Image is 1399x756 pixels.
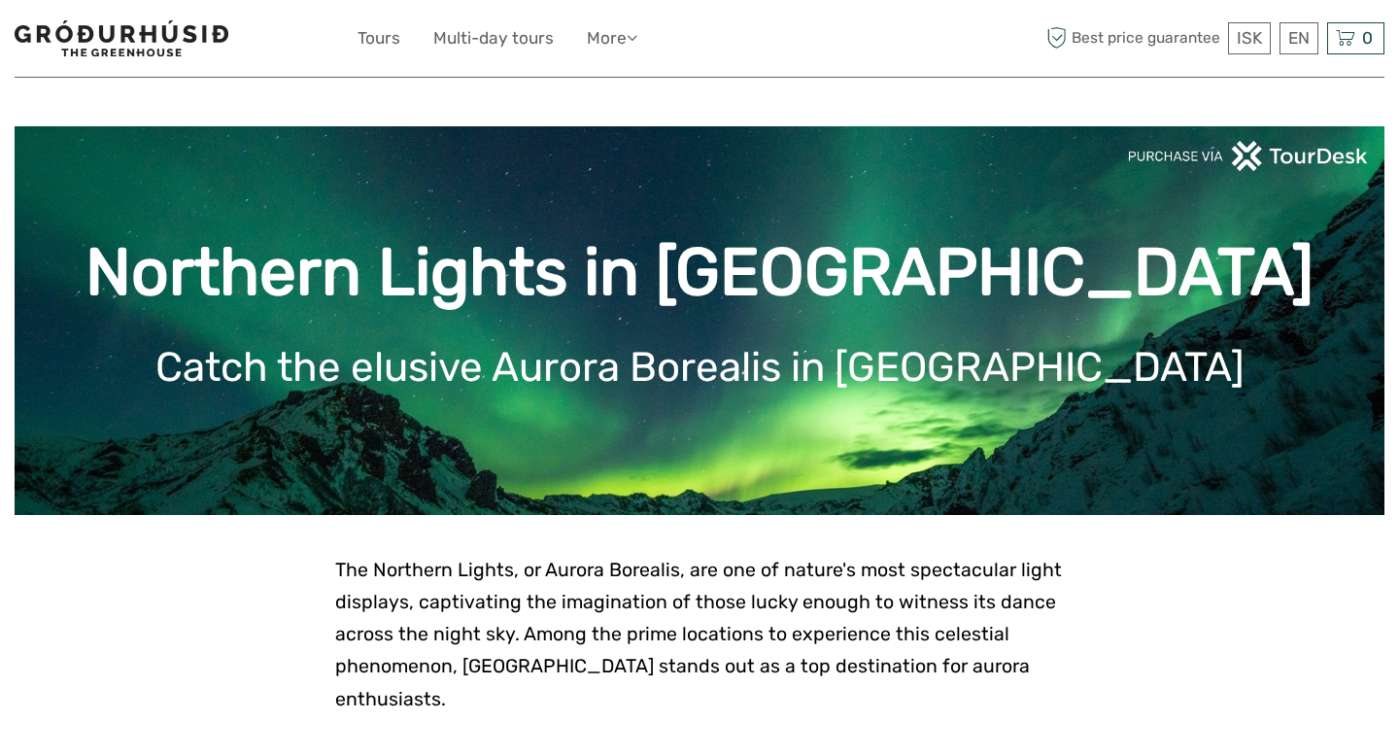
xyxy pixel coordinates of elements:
[1127,141,1370,171] img: PurchaseViaTourDeskwhite.png
[1237,28,1262,48] span: ISK
[1280,22,1318,54] div: EN
[335,559,1062,710] span: The Northern Lights, or Aurora Borealis, are one of nature's most spectacular light displays, cap...
[358,24,400,52] a: Tours
[15,20,228,56] img: 1578-341a38b5-ce05-4595-9f3d-b8aa3718a0b3_logo_small.jpg
[44,343,1355,392] h1: Catch the elusive Aurora Borealis in [GEOGRAPHIC_DATA]
[433,24,554,52] a: Multi-day tours
[587,24,637,52] a: More
[44,233,1355,312] h1: Northern Lights in [GEOGRAPHIC_DATA]
[1042,22,1224,54] span: Best price guarantee
[1359,28,1376,48] span: 0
